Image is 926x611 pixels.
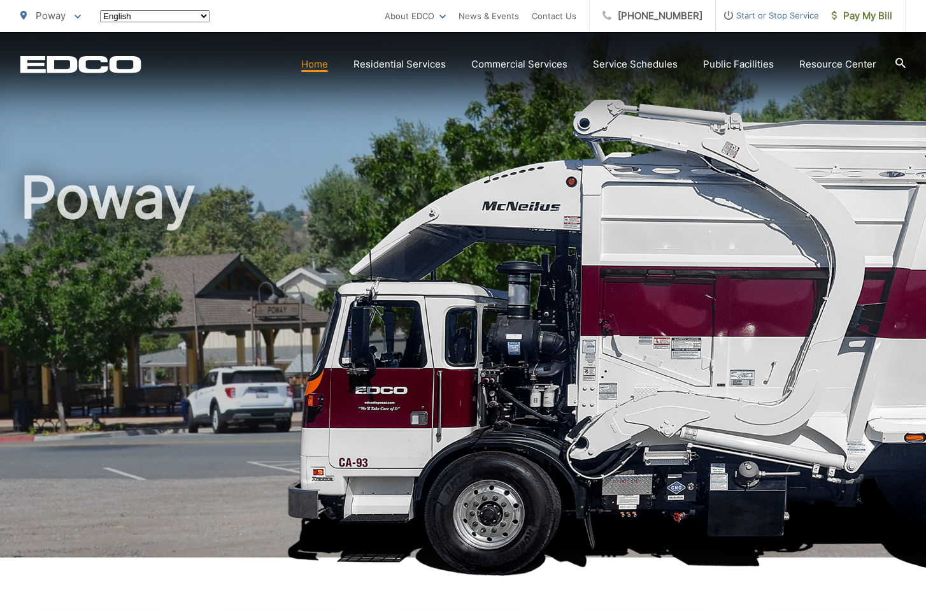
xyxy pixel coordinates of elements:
a: Contact Us [532,8,576,24]
span: Poway [36,10,66,22]
a: Home [301,57,328,72]
h1: Poway [20,166,906,569]
a: EDCD logo. Return to the homepage. [20,55,141,73]
a: Residential Services [353,57,446,72]
a: Commercial Services [471,57,567,72]
a: Resource Center [799,57,876,72]
a: About EDCO [385,8,446,24]
a: Public Facilities [703,57,774,72]
a: Service Schedules [593,57,678,72]
span: Pay My Bill [832,8,892,24]
select: Select a language [100,10,210,22]
a: News & Events [459,8,519,24]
